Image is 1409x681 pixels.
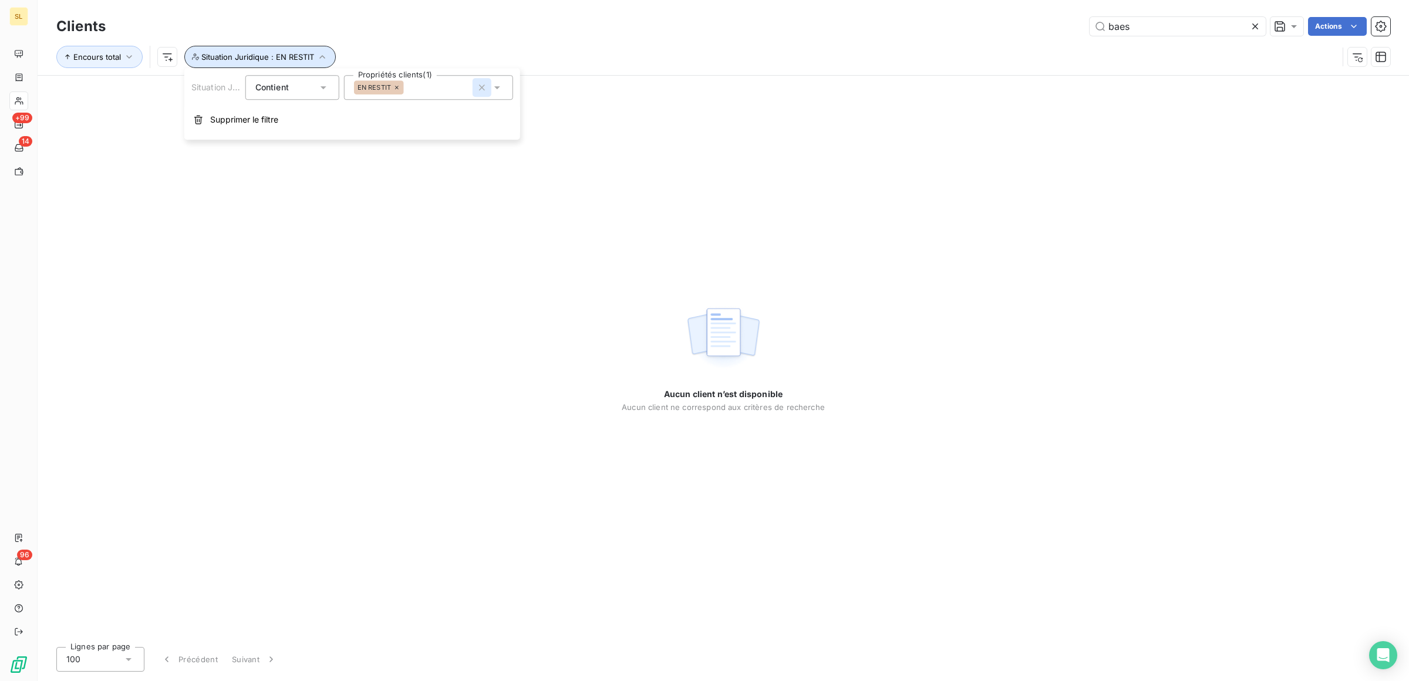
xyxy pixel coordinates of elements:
[404,82,413,93] input: Propriétés clients
[19,136,32,147] span: 14
[1090,17,1266,36] input: Rechercher
[9,655,28,674] img: Logo LeanPay
[73,52,121,62] span: Encours total
[210,114,278,126] span: Supprimer le filtre
[56,46,143,68] button: Encours total
[358,84,391,91] span: EN RESTIT
[201,52,314,62] span: Situation Juridique : EN RESTIT
[184,107,520,133] button: Supprimer le filtre
[66,653,80,665] span: 100
[255,82,289,92] span: Contient
[56,16,106,37] h3: Clients
[664,388,783,400] span: Aucun client n’est disponible
[17,550,32,560] span: 96
[1308,17,1367,36] button: Actions
[686,301,761,374] img: empty state
[1369,641,1397,669] div: Open Intercom Messenger
[191,82,265,92] span: Situation Juridique
[225,647,284,672] button: Suivant
[622,402,825,412] span: Aucun client ne correspond aux critères de recherche
[9,7,28,26] div: SL
[12,113,32,123] span: +99
[184,46,336,68] button: Situation Juridique : EN RESTIT
[154,647,225,672] button: Précédent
